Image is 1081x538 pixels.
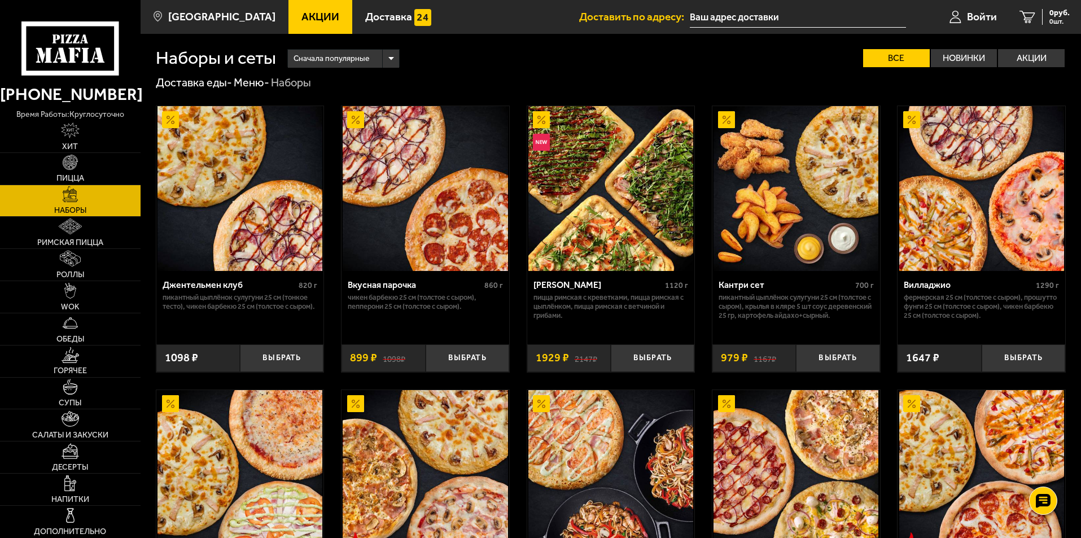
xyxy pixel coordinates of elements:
[714,106,878,271] img: Кантри сет
[347,395,364,412] img: Акционный
[162,111,179,128] img: Акционный
[863,49,930,67] label: Все
[51,496,89,504] span: Напитки
[533,134,550,151] img: Новинка
[533,279,663,290] div: [PERSON_NAME]
[347,111,364,128] img: Акционный
[163,279,296,290] div: Джентельмен клуб
[1049,9,1070,17] span: 0 руб.
[168,11,275,22] span: [GEOGRAPHIC_DATA]
[536,352,569,364] span: 1929 ₽
[665,281,688,290] span: 1120 г
[156,76,232,89] a: Доставка еды-
[348,279,482,290] div: Вкусная парочка
[294,48,369,69] span: Сначала популярные
[903,395,920,412] img: Акционный
[721,352,748,364] span: 979 ₽
[165,352,198,364] span: 1098 ₽
[426,344,509,372] button: Выбрать
[533,293,689,320] p: Пицца Римская с креветками, Пицца Римская с цыплёнком, Пицца Римская с ветчиной и грибами.
[484,281,503,290] span: 860 г
[348,293,503,311] p: Чикен Барбекю 25 см (толстое с сыром), Пепперони 25 см (толстое с сыром).
[62,143,78,151] span: Хит
[690,7,906,28] input: Ваш адрес доставки
[61,303,80,311] span: WOK
[59,399,81,407] span: Супы
[903,111,920,128] img: Акционный
[579,11,690,22] span: Доставить по адресу:
[383,352,405,364] s: 1098 ₽
[1036,281,1059,290] span: 1290 г
[533,111,550,128] img: Акционный
[533,395,550,412] img: Акционный
[37,239,103,247] span: Римская пицца
[718,111,735,128] img: Акционный
[34,528,106,536] span: Дополнительно
[162,395,179,412] img: Акционный
[611,344,694,372] button: Выбрать
[575,352,597,364] s: 2147 ₽
[156,106,324,271] a: АкционныйДжентельмен клуб
[527,106,695,271] a: АкционныйНовинкаМама Миа
[1049,18,1070,25] span: 0 шт.
[32,431,108,439] span: Салаты и закуски
[163,293,318,311] p: Пикантный цыплёнок сулугуни 25 см (тонкое тесто), Чикен Барбекю 25 см (толстое с сыром).
[982,344,1065,372] button: Выбрать
[271,76,311,90] div: Наборы
[967,11,997,22] span: Войти
[904,293,1059,320] p: Фермерская 25 см (толстое с сыром), Прошутто Фунги 25 см (толстое с сыром), Чикен Барбекю 25 см (...
[719,293,874,320] p: Пикантный цыплёнок сулугуни 25 см (толстое с сыром), крылья в кляре 5 шт соус деревенский 25 гр, ...
[719,279,852,290] div: Кантри сет
[56,174,84,182] span: Пицца
[343,106,507,271] img: Вкусная парочка
[904,279,1033,290] div: Вилладжио
[931,49,997,67] label: Новинки
[56,335,84,343] span: Обеды
[899,106,1064,271] img: Вилладжио
[234,76,269,89] a: Меню-
[365,11,412,22] span: Доставка
[350,352,377,364] span: 899 ₽
[157,106,322,271] img: Джентельмен клуб
[796,344,879,372] button: Выбрать
[414,9,431,26] img: 15daf4d41897b9f0e9f617042186c801.svg
[898,106,1065,271] a: АкционныйВилладжио
[718,395,735,412] img: Акционный
[56,271,84,279] span: Роллы
[754,352,776,364] s: 1167 ₽
[240,344,323,372] button: Выбрать
[52,463,88,471] span: Десерты
[342,106,509,271] a: АкционныйВкусная парочка
[301,11,339,22] span: Акции
[54,367,87,375] span: Горячее
[299,281,317,290] span: 820 г
[156,49,276,67] h1: Наборы и сеты
[712,106,880,271] a: АкционныйКантри сет
[54,207,86,215] span: Наборы
[998,49,1065,67] label: Акции
[528,106,693,271] img: Мама Миа
[906,352,939,364] span: 1647 ₽
[855,281,874,290] span: 700 г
